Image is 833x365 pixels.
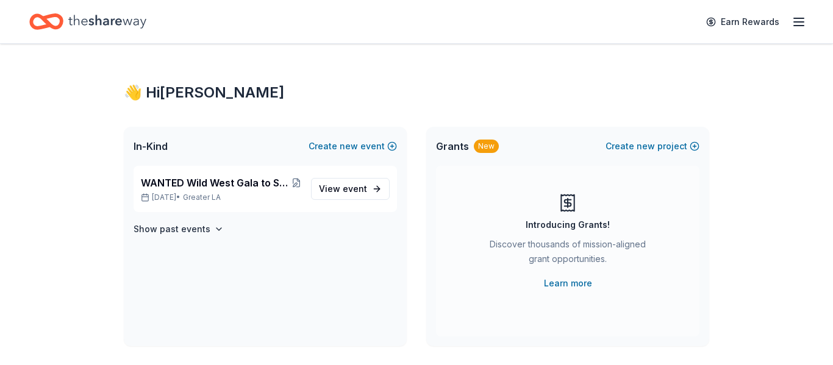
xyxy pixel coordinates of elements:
span: new [637,139,655,154]
h4: Show past events [134,222,210,236]
span: View [319,182,367,196]
button: Createnewproject [606,139,699,154]
div: 👋 Hi [PERSON_NAME] [124,83,709,102]
span: Grants [436,139,469,154]
p: [DATE] • [141,193,301,202]
span: new [340,139,358,154]
a: Earn Rewards [699,11,787,33]
a: Learn more [544,276,592,291]
div: New [474,140,499,153]
button: Show past events [134,222,224,236]
a: View event [311,178,390,200]
span: In-Kind [134,139,168,154]
span: event [343,183,367,194]
span: WANTED Wild West Gala to Support Dog Therapy at [GEOGRAPHIC_DATA] [GEOGRAPHIC_DATA] [141,175,291,190]
div: Introducing Grants! [526,218,610,232]
a: Home [29,7,146,36]
div: Discover thousands of mission-aligned grant opportunities. [485,237,651,271]
span: Greater LA [183,193,221,202]
button: Createnewevent [309,139,397,154]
